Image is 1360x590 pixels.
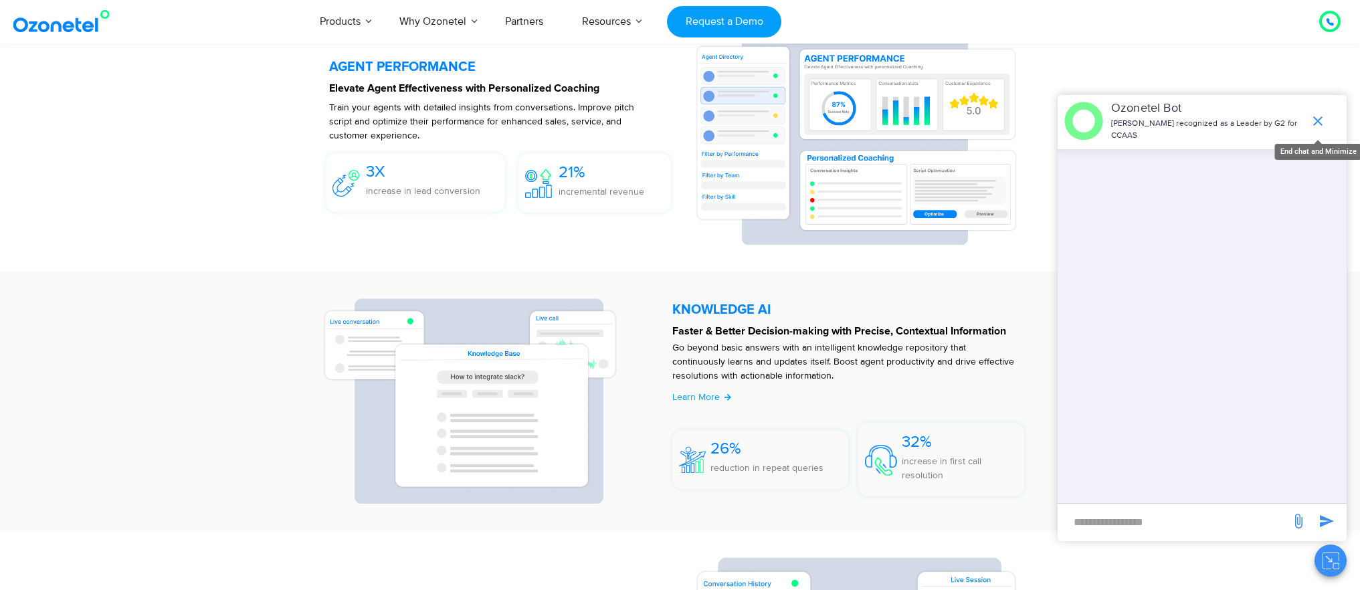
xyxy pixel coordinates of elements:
[1064,102,1103,140] img: header
[1304,108,1331,134] span: end chat or minimize
[672,340,1018,383] p: Go beyond basic answers with an intelligent knowledge repository that continuously learns and upd...
[1313,508,1340,534] span: send message
[332,170,359,197] img: 3X
[329,83,599,94] strong: Elevate Agent Effectiveness with Personalized Coaching
[902,454,1024,482] p: increase in first call resolution
[679,447,706,473] img: 26%
[1111,100,1303,118] p: Ozonetel Bot
[710,439,741,458] span: 26%
[366,162,385,181] span: 3X
[672,303,1032,316] h5: KNOWLEDGE AI​​
[559,163,585,182] span: 21%
[710,461,823,475] p: reduction in repeat queries
[1285,508,1312,534] span: send message
[672,390,732,404] a: Learn More
[525,169,552,197] img: 21%
[329,100,635,142] p: Train your agents with detailed insights from conversations. Improve pitch script and optimize th...
[865,445,897,476] img: 32%
[672,391,720,403] span: Learn More
[902,432,932,452] span: 32%
[1315,545,1347,577] button: Close chat
[559,185,644,199] p: incremental revenue
[672,326,1006,336] strong: Faster & Better Decision-making with Precise, Contextual Information
[1111,118,1303,142] p: [PERSON_NAME] recognized as a Leader by G2 for CCAAS
[366,184,480,198] p: increase in lead conversion
[667,6,781,37] a: Request a Demo
[329,60,682,74] h5: AGENT PERFORMANCE
[1064,510,1284,534] div: new-msg-input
